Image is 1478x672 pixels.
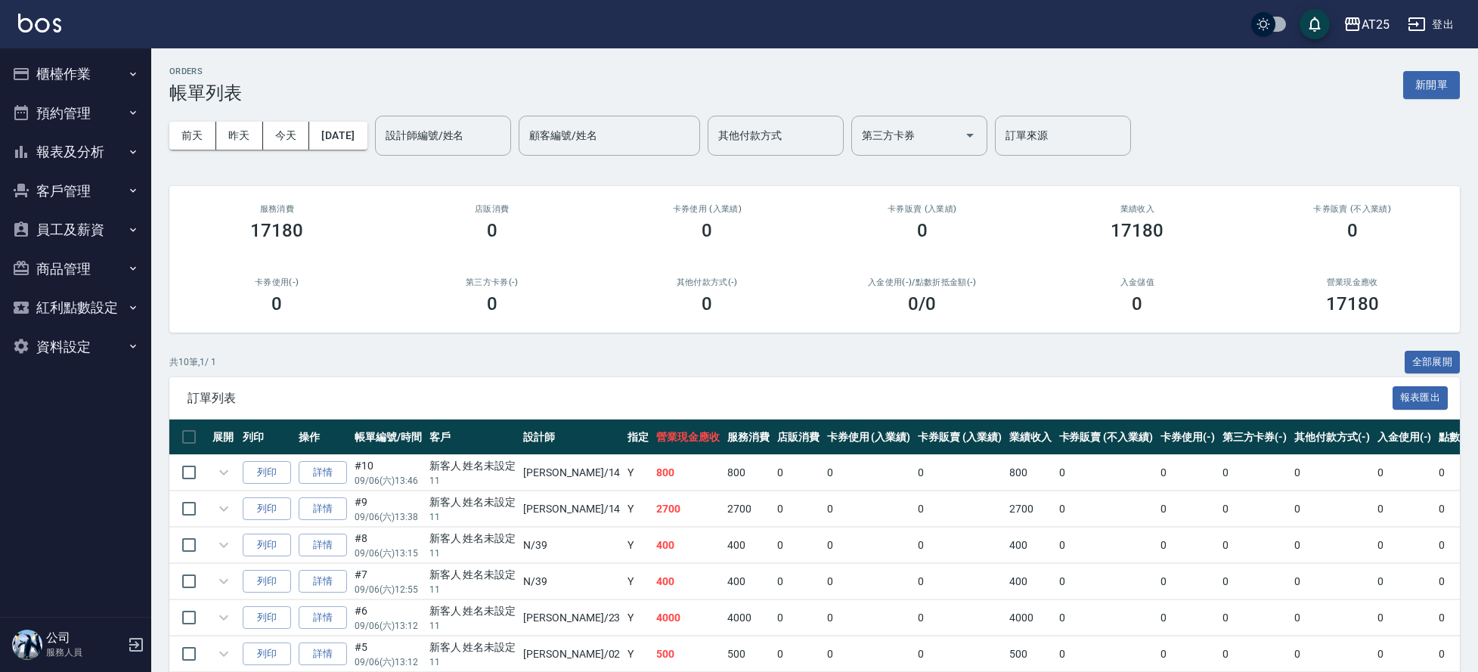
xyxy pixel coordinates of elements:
h2: 卡券販賣 (不入業績) [1263,204,1442,214]
td: Y [624,455,652,491]
a: 報表匯出 [1393,390,1449,404]
h2: 業績收入 [1048,204,1227,214]
td: #5 [351,636,426,672]
button: 前天 [169,122,216,150]
td: 0 [1055,491,1157,527]
td: Y [624,636,652,672]
td: 800 [652,455,724,491]
td: 4000 [1005,600,1055,636]
td: #10 [351,455,426,491]
h5: 公司 [46,630,123,646]
button: 列印 [243,497,291,521]
td: 400 [724,528,773,563]
td: 0 [823,600,915,636]
button: 列印 [243,643,291,666]
button: 員工及薪資 [6,210,145,249]
h3: 服務消費 [187,204,367,214]
td: N /39 [519,564,624,599]
td: 400 [1005,564,1055,599]
p: 11 [429,619,516,633]
h3: 0 /0 [908,293,936,314]
td: 0 [773,600,823,636]
button: 紅利點數設定 [6,288,145,327]
th: 展開 [209,420,239,455]
td: 0 [1291,455,1374,491]
h3: 0 [487,293,497,314]
td: 400 [652,564,724,599]
img: Person [12,630,42,660]
h3: 17180 [1326,293,1379,314]
button: save [1300,9,1330,39]
td: 0 [1219,564,1291,599]
td: Y [624,564,652,599]
p: 11 [429,547,516,560]
h2: 卡券使用(-) [187,277,367,287]
td: 0 [1291,600,1374,636]
div: 新客人 姓名未設定 [429,458,516,474]
button: Open [958,123,982,147]
button: 列印 [243,534,291,557]
a: 詳情 [299,570,347,593]
p: 09/06 (六) 13:12 [355,619,422,633]
th: 指定 [624,420,652,455]
td: [PERSON_NAME] /02 [519,636,624,672]
th: 營業現金應收 [652,420,724,455]
td: Y [624,528,652,563]
h2: 卡券使用 (入業績) [618,204,797,214]
p: 11 [429,583,516,596]
p: 共 10 筆, 1 / 1 [169,355,216,369]
td: 0 [1219,636,1291,672]
th: 入金使用(-) [1374,420,1436,455]
div: 新客人 姓名未設定 [429,603,516,619]
th: 列印 [239,420,295,455]
h2: 店販消費 [403,204,582,214]
td: 2700 [1005,491,1055,527]
td: 2700 [652,491,724,527]
td: 4000 [724,600,773,636]
h3: 0 [1132,293,1142,314]
td: 800 [724,455,773,491]
p: 11 [429,474,516,488]
h3: 0 [1347,220,1358,241]
button: 報表及分析 [6,132,145,172]
th: 卡券使用(-) [1157,420,1219,455]
td: 0 [1374,455,1436,491]
p: 09/06 (六) 12:55 [355,583,422,596]
button: 客戶管理 [6,172,145,211]
h3: 0 [702,293,712,314]
td: 400 [724,564,773,599]
span: 訂單列表 [187,391,1393,406]
button: 列印 [243,461,291,485]
th: 業績收入 [1005,420,1055,455]
p: 09/06 (六) 13:38 [355,510,422,524]
button: 今天 [263,122,310,150]
th: 其他付款方式(-) [1291,420,1374,455]
button: 登出 [1402,11,1460,39]
td: N /39 [519,528,624,563]
td: 0 [914,564,1005,599]
h3: 0 [917,220,928,241]
td: #6 [351,600,426,636]
td: 0 [773,564,823,599]
div: 新客人 姓名未設定 [429,494,516,510]
h3: 0 [702,220,712,241]
td: 0 [773,455,823,491]
h2: 卡券販賣 (入業績) [833,204,1012,214]
p: 09/06 (六) 13:12 [355,655,422,669]
td: 0 [773,636,823,672]
td: #7 [351,564,426,599]
td: 0 [1055,564,1157,599]
td: 0 [1219,491,1291,527]
button: [DATE] [309,122,367,150]
td: 0 [1157,528,1219,563]
td: 2700 [724,491,773,527]
td: 0 [914,455,1005,491]
td: 0 [773,528,823,563]
button: 全部展開 [1405,351,1461,374]
h2: 入金使用(-) /點數折抵金額(-) [833,277,1012,287]
th: 店販消費 [773,420,823,455]
th: 設計師 [519,420,624,455]
td: Y [624,491,652,527]
h3: 17180 [250,220,303,241]
th: 卡券使用 (入業績) [823,420,915,455]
